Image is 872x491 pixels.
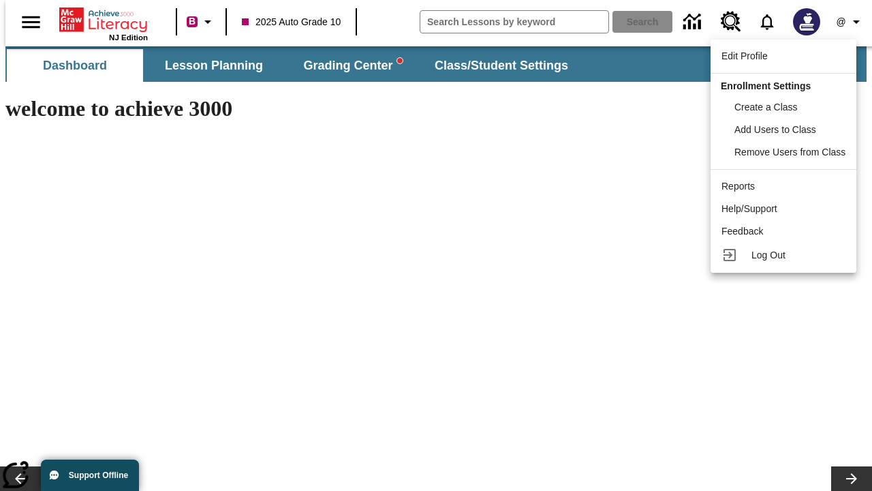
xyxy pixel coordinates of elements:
span: Feedback [721,226,763,237]
span: Reports [721,181,755,192]
span: Help/Support [721,203,777,214]
span: Edit Profile [721,50,768,61]
span: Add Users to Class [734,124,816,135]
span: Remove Users from Class [734,147,845,158]
span: Create a Class [734,102,798,113]
span: Log Out [751,250,785,261]
span: Enrollment Settings [721,80,811,91]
